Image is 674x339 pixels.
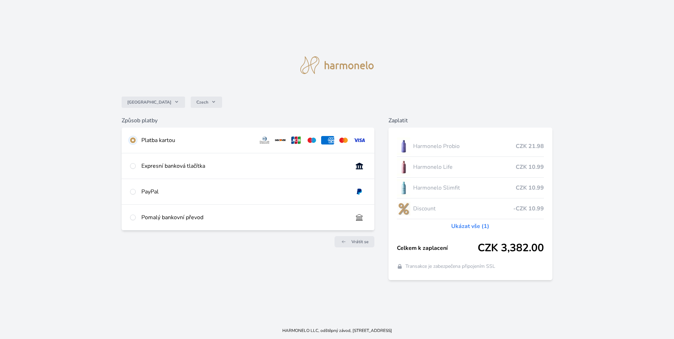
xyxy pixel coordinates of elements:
[300,56,374,74] img: logo.svg
[141,187,347,196] div: PayPal
[258,136,271,144] img: diners.svg
[141,213,347,222] div: Pomalý bankovní převod
[516,142,544,150] span: CZK 21.98
[413,184,516,192] span: Harmonelo Slimfit
[141,136,252,144] div: Platba kartou
[290,136,303,144] img: jcb.svg
[405,263,495,270] span: Transakce je zabezpečena připojením SSL
[191,97,222,108] button: Czech
[413,163,516,171] span: Harmonelo Life
[516,184,544,192] span: CZK 10.99
[397,244,478,252] span: Celkem k zaplacení
[353,213,366,222] img: bankTransfer_IBAN.svg
[388,116,552,125] h6: Zaplatit
[513,204,544,213] span: -CZK 10.99
[397,137,410,155] img: CLEAN_PROBIO_se_stinem_x-lo.jpg
[353,136,366,144] img: visa.svg
[305,136,318,144] img: maestro.svg
[413,142,516,150] span: Harmonelo Probio
[122,97,185,108] button: [GEOGRAPHIC_DATA]
[321,136,334,144] img: amex.svg
[127,99,171,105] span: [GEOGRAPHIC_DATA]
[353,187,366,196] img: paypal.svg
[397,158,410,176] img: CLEAN_LIFE_se_stinem_x-lo.jpg
[274,136,287,144] img: discover.svg
[122,116,374,125] h6: Způsob platby
[353,162,366,170] img: onlineBanking_CZ.svg
[141,162,347,170] div: Expresní banková tlačítka
[335,236,374,247] a: Vrátit se
[397,179,410,197] img: SLIMFIT_se_stinem_x-lo.jpg
[196,99,208,105] span: Czech
[413,204,513,213] span: Discount
[337,136,350,144] img: mc.svg
[397,200,410,217] img: discount-lo.png
[478,242,544,254] span: CZK 3,382.00
[516,163,544,171] span: CZK 10.99
[451,222,489,230] a: Ukázat vše (1)
[351,239,369,245] span: Vrátit se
